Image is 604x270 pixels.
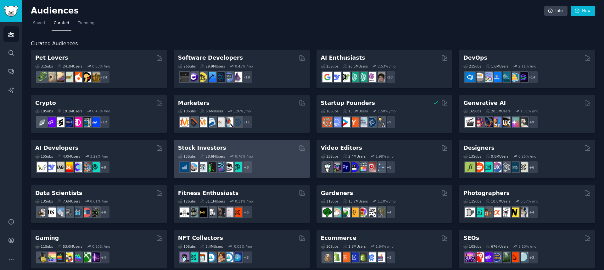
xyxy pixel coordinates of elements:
div: + 4 [383,206,396,219]
a: Info [544,6,568,16]
div: -0.03 % /mo [233,244,252,249]
img: GYM [180,208,189,217]
img: DeepSeek [46,162,56,172]
div: 15 Sub s [178,154,196,159]
img: Nikon [509,208,519,217]
h2: Photographers [463,189,510,197]
img: CryptoArt [215,252,225,262]
img: chatgpt_prompts_ [358,72,367,82]
div: 0.45 % /mo [92,109,110,113]
div: 0.70 % /mo [235,154,253,159]
img: SEO_cases [492,252,501,262]
div: + 9 [525,116,538,129]
div: 20.3M Users [486,109,511,113]
span: Curated Audiences [31,40,78,48]
div: 1.6M Users [486,64,509,68]
div: + 3 [383,251,396,264]
img: DreamBooth [518,117,528,127]
img: ecommercemarketing [366,252,376,262]
img: EntrepreneurRideAlong [322,117,332,127]
h2: Pet Lovers [35,54,68,62]
img: UXDesign [492,162,501,172]
img: Etsy [340,252,350,262]
div: 3.29 % /mo [90,154,108,159]
img: 0xPolygon [46,117,56,127]
img: llmops [81,162,91,172]
div: + 8 [97,161,110,174]
div: 2.53 % /mo [378,64,396,68]
div: 2.4M Users [343,154,366,159]
div: 29.9M Users [200,64,225,68]
div: 25 Sub s [321,64,338,68]
img: AskComputerScience [224,72,233,82]
img: SonyAlpha [492,208,501,217]
img: Forex [197,162,207,172]
div: 19.1M Users [57,109,82,113]
img: NFTmarket [197,252,207,262]
img: EtsySellers [349,252,359,262]
img: Docker_DevOps [483,72,493,82]
div: + 3 [525,251,538,264]
img: iOSProgramming [206,72,216,82]
img: CozyGamers [46,252,56,262]
img: The_SEO [518,252,528,262]
img: web3 [64,117,73,127]
img: starryai [509,117,519,127]
div: 2.11 % /mo [518,64,536,68]
img: platformengineering [501,72,510,82]
img: Rag [55,162,64,172]
img: GardeningUK [349,208,359,217]
img: ethstaker [55,117,64,127]
img: OpenseaMarket [224,252,233,262]
div: 1.10 % /mo [378,199,396,203]
img: UX_Design [518,162,528,172]
img: software [180,72,189,82]
img: reactnative [215,72,225,82]
img: analytics [72,208,82,217]
div: + 19 [240,71,253,84]
img: content_marketing [180,117,189,127]
div: 21 Sub s [463,64,481,68]
img: NFTExchange [180,252,189,262]
img: OpenAIDev [366,72,376,82]
img: ethfinance [37,117,47,127]
img: userexperience [501,162,510,172]
img: AnalogCommunity [483,208,493,217]
div: 3.4M Users [200,244,223,249]
img: chatgpt_promptDesign [349,72,359,82]
img: MarketingResearch [224,117,233,127]
img: UrbanGardening [366,208,376,217]
img: OpenSeaNFT [206,252,216,262]
img: canon [501,208,510,217]
span: Saved [33,20,45,26]
img: GymMotivation [188,208,198,217]
img: macgaming [55,252,64,262]
div: 1.64 % /mo [376,244,394,249]
div: 15 Sub s [35,154,53,159]
img: herpetology [37,72,47,82]
h2: DevOps [463,54,487,62]
div: 11 Sub s [463,199,481,203]
img: indiehackers [358,117,367,127]
h2: Ecommerce [321,234,357,242]
div: 7.6M Users [57,199,80,203]
div: 31.1M Users [200,199,225,203]
div: 19 Sub s [35,109,53,113]
div: 18 Sub s [178,109,196,113]
div: 11 Sub s [35,244,53,249]
img: FluxAI [501,117,510,127]
img: GummySearch logo [4,6,18,17]
span: Curated [54,20,69,26]
img: physicaltherapy [224,208,233,217]
h2: Generative AI [463,99,506,107]
div: 20.5M Users [343,64,368,68]
img: statistics [55,208,64,217]
img: PlatformEngineers [518,72,528,82]
h2: Stock Investors [178,144,226,152]
img: GoogleGeminiAI [322,72,332,82]
div: 13 Sub s [463,154,481,159]
img: StocksAndTrading [215,162,225,172]
img: aws_cdk [509,72,519,82]
img: flowers [358,208,367,217]
img: csharp [188,72,198,82]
